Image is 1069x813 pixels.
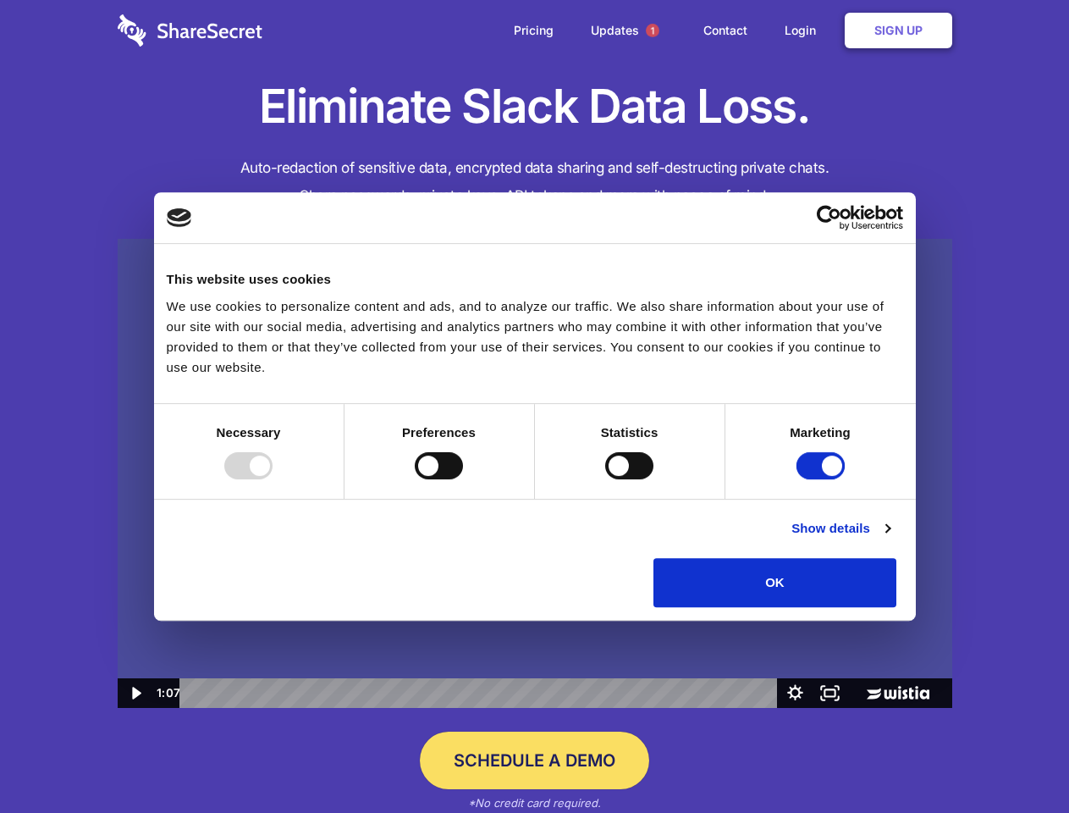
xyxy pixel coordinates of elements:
[118,76,952,137] h1: Eliminate Slack Data Loss.
[118,678,152,708] button: Play Video
[402,425,476,440] strong: Preferences
[601,425,658,440] strong: Statistics
[790,425,851,440] strong: Marketing
[845,13,952,48] a: Sign Up
[118,154,952,210] h4: Auto-redaction of sensitive data, encrypted data sharing and self-destructing private chats. Shar...
[167,208,192,227] img: logo
[167,296,903,378] div: We use cookies to personalize content and ads, and to analyze our traffic. We also share informat...
[167,269,903,290] div: This website uses cookies
[653,558,896,607] button: OK
[420,732,649,789] a: Schedule a Demo
[755,205,903,230] a: Usercentrics Cookiebot - opens in a new window
[468,796,601,810] em: *No credit card required.
[984,728,1049,793] iframe: Drift Widget Chat Controller
[217,425,281,440] strong: Necessary
[778,678,813,708] button: Show settings menu
[686,4,764,57] a: Contact
[813,678,847,708] button: Fullscreen
[118,239,952,709] img: Sharesecret
[847,678,951,708] a: Wistia Logo -- Learn More
[497,4,570,57] a: Pricing
[791,518,890,539] a: Show details
[768,4,841,57] a: Login
[646,24,659,37] span: 1
[193,678,769,708] div: Playbar
[118,14,262,47] img: logo-wordmark-white-trans-d4663122ce5f474addd5e946df7df03e33cb6a1c49d2221995e7729f52c070b2.svg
